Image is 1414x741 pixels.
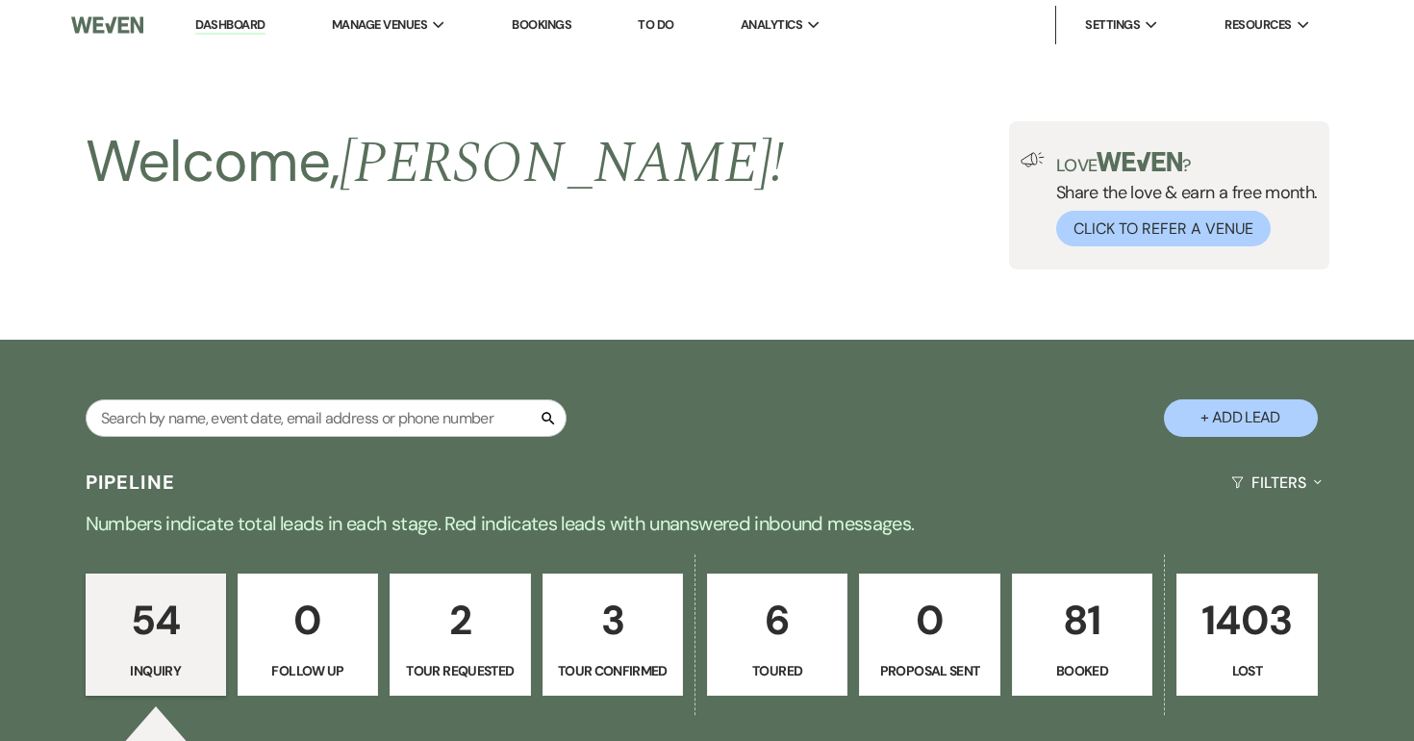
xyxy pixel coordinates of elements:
[98,660,214,681] p: Inquiry
[1012,574,1152,697] a: 81Booked
[1164,399,1318,437] button: + Add Lead
[1189,660,1304,681] p: Lost
[98,588,214,652] p: 54
[1176,574,1317,697] a: 1403Lost
[86,469,176,496] h3: Pipeline
[14,508,1400,539] p: Numbers indicate total leads in each stage. Red indicates leads with unanswered inbound messages.
[1045,152,1318,246] div: Share the love & earn a free month.
[1225,15,1291,35] span: Resources
[720,660,835,681] p: Toured
[332,15,427,35] span: Manage Venues
[1085,15,1140,35] span: Settings
[71,5,143,45] img: Weven Logo
[720,588,835,652] p: 6
[250,588,366,652] p: 0
[871,660,987,681] p: Proposal Sent
[86,574,226,697] a: 54Inquiry
[1056,152,1318,174] p: Love ?
[238,574,378,697] a: 0Follow Up
[555,588,670,652] p: 3
[1021,152,1045,167] img: loud-speaker-illustration.svg
[1224,457,1328,508] button: Filters
[707,574,847,697] a: 6Toured
[402,660,518,681] p: Tour Requested
[871,588,987,652] p: 0
[638,16,673,33] a: To Do
[340,119,784,208] span: [PERSON_NAME] !
[555,660,670,681] p: Tour Confirmed
[543,574,683,697] a: 3Tour Confirmed
[859,574,999,697] a: 0Proposal Sent
[741,15,802,35] span: Analytics
[250,660,366,681] p: Follow Up
[86,121,785,204] h2: Welcome,
[1024,588,1140,652] p: 81
[195,16,265,35] a: Dashboard
[1097,152,1182,171] img: weven-logo-green.svg
[402,588,518,652] p: 2
[390,574,530,697] a: 2Tour Requested
[1024,660,1140,681] p: Booked
[512,16,571,33] a: Bookings
[86,399,567,437] input: Search by name, event date, email address or phone number
[1189,588,1304,652] p: 1403
[1056,211,1271,246] button: Click to Refer a Venue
